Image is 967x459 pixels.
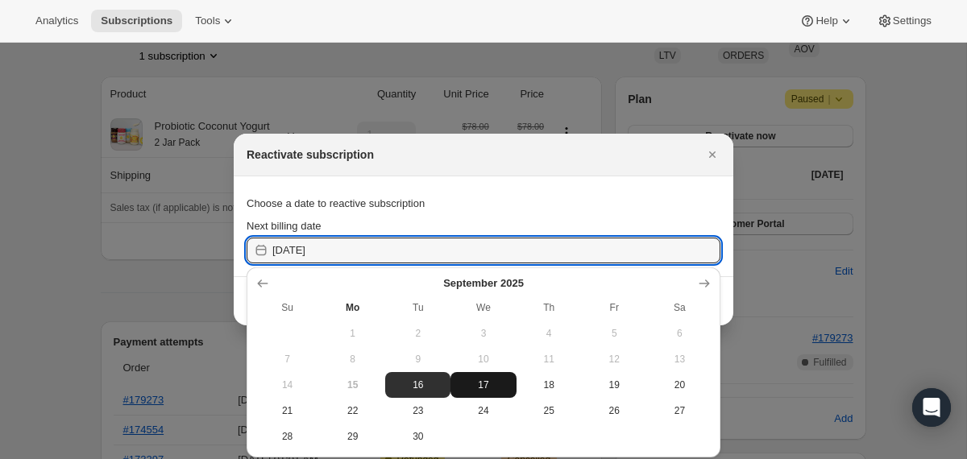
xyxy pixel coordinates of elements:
[654,327,706,340] span: 6
[517,372,582,398] button: Thursday September 18 2025
[450,346,516,372] button: Wednesday September 10 2025
[450,320,516,346] button: Wednesday September 3 2025
[261,378,313,391] span: 14
[517,320,582,346] button: Thursday September 4 2025
[195,14,220,27] span: Tools
[654,353,706,366] span: 13
[385,398,450,424] button: Tuesday September 23 2025
[91,10,182,32] button: Subscriptions
[517,346,582,372] button: Thursday September 11 2025
[647,320,712,346] button: Saturday September 6 2025
[588,404,641,417] span: 26
[255,372,320,398] button: Sunday September 14 2025
[26,10,88,32] button: Analytics
[385,320,450,346] button: Tuesday September 2 2025
[816,14,837,27] span: Help
[647,295,712,320] th: Saturday
[457,353,509,366] span: 10
[326,327,379,340] span: 1
[450,295,516,320] th: Wednesday
[582,346,647,372] button: Friday September 12 2025
[523,301,575,314] span: Th
[392,353,444,366] span: 9
[701,143,724,166] button: Close
[320,372,385,398] button: Today Monday September 15 2025
[912,388,951,427] div: Open Intercom Messenger
[392,301,444,314] span: Tu
[326,430,379,443] span: 29
[450,398,516,424] button: Wednesday September 24 2025
[523,404,575,417] span: 25
[385,424,450,449] button: Tuesday September 30 2025
[261,301,313,314] span: Su
[457,378,509,391] span: 17
[457,404,509,417] span: 24
[392,404,444,417] span: 23
[867,10,941,32] button: Settings
[320,320,385,346] button: Monday September 1 2025
[247,189,720,218] div: Choose a date to reactive subscription
[185,10,246,32] button: Tools
[647,372,712,398] button: Saturday September 20 2025
[517,398,582,424] button: Thursday September 25 2025
[654,378,706,391] span: 20
[320,346,385,372] button: Monday September 8 2025
[326,353,379,366] span: 8
[654,404,706,417] span: 27
[392,378,444,391] span: 16
[101,14,172,27] span: Subscriptions
[255,346,320,372] button: Sunday September 7 2025
[385,372,450,398] button: Tuesday September 16 2025
[326,404,379,417] span: 22
[457,327,509,340] span: 3
[320,398,385,424] button: Monday September 22 2025
[326,378,379,391] span: 15
[320,295,385,320] th: Monday
[450,372,516,398] button: Wednesday September 17 2025
[255,398,320,424] button: Sunday September 21 2025
[588,301,641,314] span: Fr
[326,301,379,314] span: Mo
[255,424,320,449] button: Sunday September 28 2025
[392,430,444,443] span: 30
[588,378,641,391] span: 19
[523,378,575,391] span: 18
[457,301,509,314] span: We
[588,353,641,366] span: 12
[647,398,712,424] button: Saturday September 27 2025
[517,295,582,320] th: Thursday
[893,14,932,27] span: Settings
[255,295,320,320] th: Sunday
[523,353,575,366] span: 11
[251,272,274,295] button: Show previous month, August 2025
[247,147,374,163] h2: Reactivate subscription
[790,10,863,32] button: Help
[523,327,575,340] span: 4
[693,272,716,295] button: Show next month, October 2025
[320,424,385,449] button: Monday September 29 2025
[582,320,647,346] button: Friday September 5 2025
[588,327,641,340] span: 5
[582,372,647,398] button: Friday September 19 2025
[385,346,450,372] button: Tuesday September 9 2025
[647,346,712,372] button: Saturday September 13 2025
[247,220,322,232] span: Next billing date
[654,301,706,314] span: Sa
[392,327,444,340] span: 2
[582,295,647,320] th: Friday
[261,353,313,366] span: 7
[261,404,313,417] span: 21
[261,430,313,443] span: 28
[35,14,78,27] span: Analytics
[385,295,450,320] th: Tuesday
[582,398,647,424] button: Friday September 26 2025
